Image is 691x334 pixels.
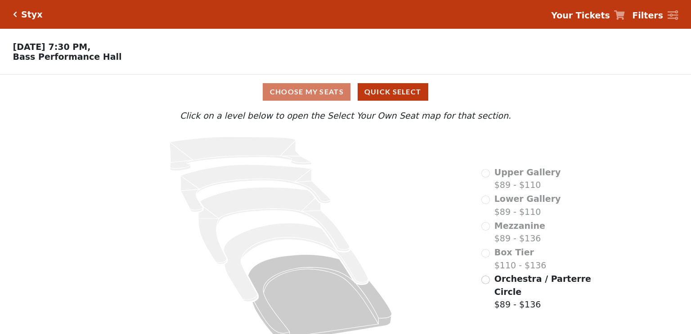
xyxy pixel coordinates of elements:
span: Upper Gallery [494,167,561,177]
span: Mezzanine [494,221,545,231]
label: $110 - $136 [494,246,547,272]
a: Click here to go back to filters [13,11,17,18]
a: Your Tickets [551,9,625,22]
label: $89 - $136 [494,272,592,311]
label: $89 - $136 [494,219,545,245]
a: Filters [632,9,678,22]
strong: Filters [632,10,663,20]
path: Upper Gallery - Seats Available: 0 [170,137,311,171]
strong: Your Tickets [551,10,610,20]
span: Orchestra / Parterre Circle [494,274,591,297]
label: $89 - $110 [494,192,561,218]
path: Lower Gallery - Seats Available: 0 [181,165,331,212]
span: Lower Gallery [494,194,561,204]
span: Box Tier [494,247,534,257]
button: Quick Select [358,83,428,101]
p: Click on a level below to open the Select Your Own Seat map for that section. [93,109,598,122]
h5: Styx [21,9,42,20]
label: $89 - $110 [494,166,561,191]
